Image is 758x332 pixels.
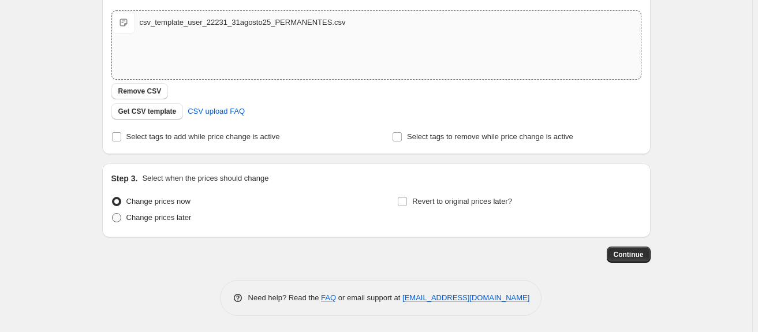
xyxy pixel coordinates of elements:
span: Change prices now [126,197,191,206]
span: Get CSV template [118,107,177,116]
span: Change prices later [126,213,192,222]
button: Remove CSV [111,83,169,99]
span: or email support at [336,293,402,302]
a: [EMAIL_ADDRESS][DOMAIN_NAME] [402,293,529,302]
h2: Step 3. [111,173,138,184]
span: Remove CSV [118,87,162,96]
span: Select tags to remove while price change is active [407,132,573,141]
span: Need help? Read the [248,293,322,302]
button: Get CSV template [111,103,184,120]
a: CSV upload FAQ [181,102,252,121]
span: Continue [614,250,644,259]
p: Select when the prices should change [142,173,268,184]
a: FAQ [321,293,336,302]
span: Select tags to add while price change is active [126,132,280,141]
button: Continue [607,247,651,263]
span: CSV upload FAQ [188,106,245,117]
span: Revert to original prices later? [412,197,512,206]
div: csv_template_user_22231_31agosto25_PERMANENTES.csv [140,17,346,28]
